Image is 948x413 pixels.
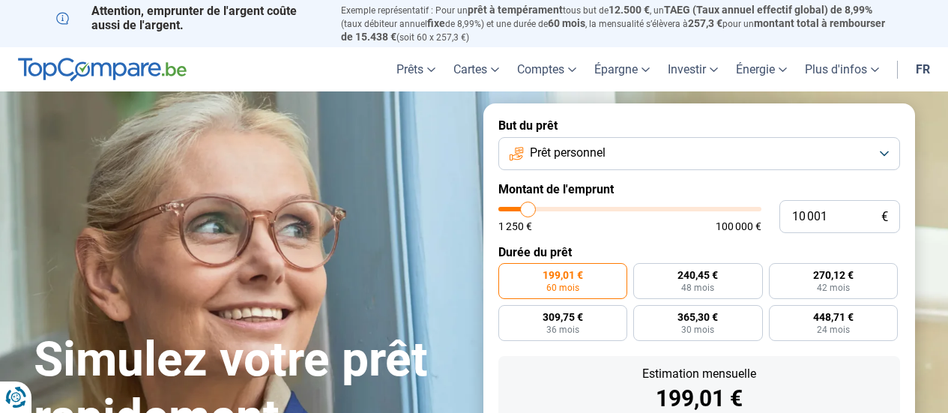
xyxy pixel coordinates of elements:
label: Montant de l'emprunt [498,182,900,196]
span: 448,71 € [813,312,854,322]
span: 309,75 € [543,312,583,322]
label: But du prêt [498,118,900,133]
span: 240,45 € [677,270,718,280]
span: 60 mois [546,283,579,292]
span: 270,12 € [813,270,854,280]
a: Investir [659,47,727,91]
span: 42 mois [817,283,850,292]
a: Énergie [727,47,796,91]
span: 1 250 € [498,221,532,232]
a: fr [907,47,939,91]
div: Estimation mensuelle [510,368,888,380]
span: prêt à tempérament [468,4,563,16]
span: 36 mois [546,325,579,334]
span: montant total à rembourser de 15.438 € [341,17,885,43]
span: 12.500 € [609,4,650,16]
img: TopCompare [18,58,187,82]
span: TAEG (Taux annuel effectif global) de 8,99% [664,4,872,16]
p: Attention, emprunter de l'argent coûte aussi de l'argent. [56,4,323,32]
span: fixe [427,17,445,29]
span: Prêt personnel [530,145,606,161]
span: 48 mois [681,283,714,292]
div: 199,01 € [510,388,888,410]
a: Épargne [585,47,659,91]
button: Prêt personnel [498,137,900,170]
label: Durée du prêt [498,245,900,259]
span: 199,01 € [543,270,583,280]
a: Cartes [444,47,508,91]
span: 24 mois [817,325,850,334]
a: Prêts [387,47,444,91]
a: Plus d'infos [796,47,888,91]
span: 365,30 € [677,312,718,322]
span: 30 mois [681,325,714,334]
span: 60 mois [548,17,585,29]
p: Exemple représentatif : Pour un tous but de , un (taux débiteur annuel de 8,99%) et une durée de ... [341,4,893,43]
span: 257,3 € [688,17,722,29]
span: € [881,211,888,223]
span: 100 000 € [716,221,761,232]
a: Comptes [508,47,585,91]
